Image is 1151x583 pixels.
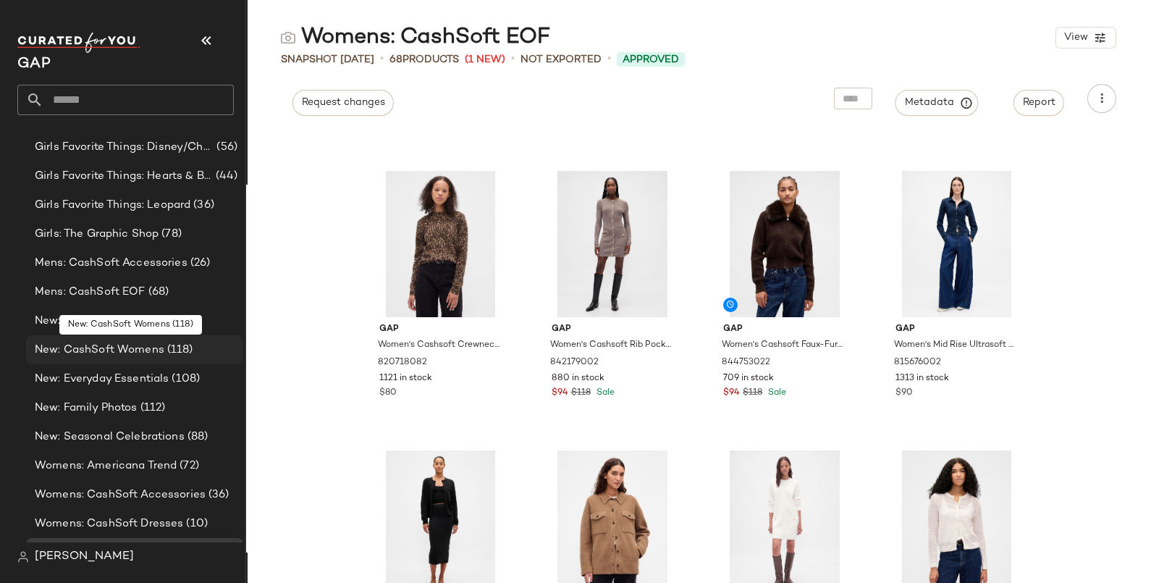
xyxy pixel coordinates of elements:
[35,516,183,532] span: Womens: CashSoft Dresses
[183,516,208,532] span: (10)
[35,458,177,474] span: Womens: Americana Trend
[895,387,913,400] span: $90
[17,33,140,53] img: cfy_white_logo.C9jOOHJF.svg
[895,90,979,116] button: Metadata
[623,52,679,67] span: Approved
[712,171,857,317] img: cn60576973.jpg
[1063,32,1088,43] span: View
[35,400,138,416] span: New: Family Photos
[281,23,550,52] div: Womens: CashSoft EOF
[35,487,206,503] span: Womens: CashSoft Accessories
[35,168,213,185] span: Girls Favorite Things: Hearts & Bows
[378,339,500,352] span: Women's Cashsoft Crewneck Sweater by Gap Leopard Brown Tall Size M
[1055,27,1116,49] button: View
[35,197,190,214] span: Girls Favorite Things: Leopard
[594,388,615,398] span: Sale
[138,400,166,416] span: (112)
[520,52,602,67] span: Not Exported
[177,458,199,474] span: (72)
[17,551,29,563] img: svg%3e
[169,371,200,387] span: (108)
[904,96,970,109] span: Metadata
[552,372,604,385] span: 880 in stock
[1013,90,1064,116] button: Report
[378,356,427,369] span: 820718082
[540,171,686,317] img: cn60440189.jpg
[379,323,502,336] span: Gap
[723,372,774,385] span: 709 in stock
[17,56,51,72] span: Current Company Name
[894,356,941,369] span: 815676002
[35,342,164,358] span: New: CashSoft Womens
[35,255,187,272] span: Mens: CashSoft Accessories
[552,323,674,336] span: Gap
[185,429,208,445] span: (88)
[765,388,786,398] span: Sale
[511,51,515,68] span: •
[380,51,384,68] span: •
[550,356,599,369] span: 842179002
[35,226,159,243] span: Girls: The Graphic Shop
[722,356,770,369] span: 844753022
[1022,97,1055,109] span: Report
[292,90,394,116] button: Request changes
[35,139,214,156] span: Girls Favorite Things: Disney/Characters
[571,387,591,400] span: $118
[465,52,505,67] span: (1 New)
[35,371,169,387] span: New: Everyday Essentials
[214,139,237,156] span: (56)
[552,387,568,400] span: $94
[146,284,169,301] span: (68)
[164,342,193,358] span: (118)
[379,372,432,385] span: 1121 in stock
[35,548,134,566] span: [PERSON_NAME]
[723,387,740,400] span: $94
[550,339,673,352] span: Women's Cashsoft Rib Pocket Mini Sweater Dress by Gap Toasted Almond Brown Tall Size S
[368,171,513,317] img: cn60149791.jpg
[389,52,459,67] div: Products
[142,313,164,330] span: (17)
[213,168,237,185] span: (44)
[894,339,1016,352] span: Women's Mid Rise Ultrasoft Baggy Jeans by Gap Dark Blue Indigo Size 27
[389,54,402,65] span: 68
[895,323,1018,336] span: Gap
[301,97,385,109] span: Request changes
[206,487,229,503] span: (36)
[743,387,762,400] span: $118
[895,372,949,385] span: 1313 in stock
[35,284,146,301] span: Mens: CashSoft EOF
[722,339,844,352] span: Women's Cashsoft Faux-Fur Collar Zip Cardigan Sweater by Gap [PERSON_NAME] Size XL
[35,313,142,330] span: New: CashSoft Girls
[159,226,182,243] span: (78)
[281,52,374,67] span: Snapshot [DATE]
[723,323,846,336] span: Gap
[607,51,611,68] span: •
[35,429,185,445] span: New: Seasonal Celebrations
[379,387,397,400] span: $80
[884,171,1029,317] img: cn59777101.jpg
[187,255,211,272] span: (26)
[190,197,214,214] span: (36)
[281,30,295,45] img: svg%3e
